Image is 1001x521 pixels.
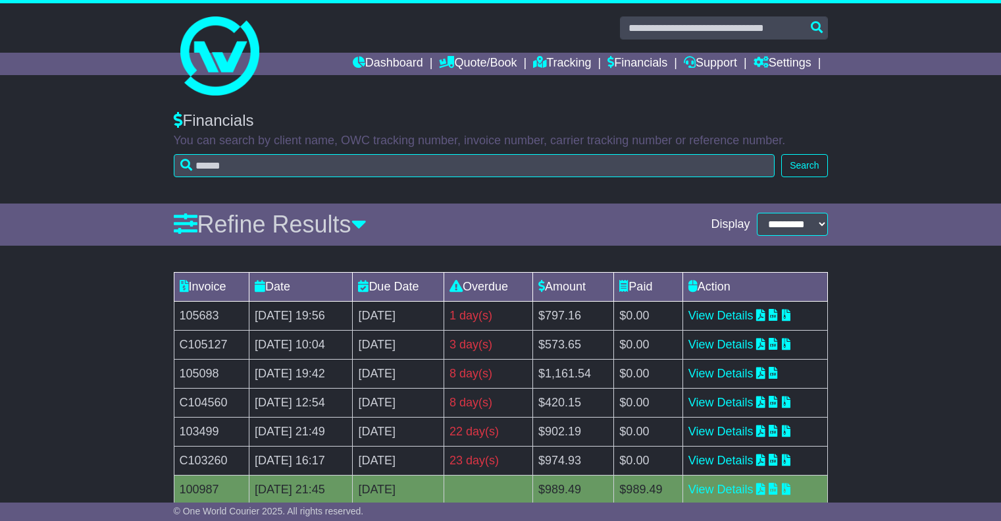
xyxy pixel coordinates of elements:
[449,365,527,383] div: 8 day(s)
[688,367,754,380] a: View Details
[249,330,353,359] td: [DATE] 10:04
[353,388,444,417] td: [DATE]
[174,359,249,388] td: 105098
[532,446,613,475] td: $974.93
[532,301,613,330] td: $797.16
[353,53,423,75] a: Dashboard
[444,272,533,301] td: Overdue
[439,53,517,75] a: Quote/Book
[174,301,249,330] td: 105683
[449,452,527,470] div: 23 day(s)
[532,330,613,359] td: $573.65
[614,475,682,504] td: $989.49
[174,272,249,301] td: Invoice
[684,53,737,75] a: Support
[174,111,828,130] div: Financials
[607,53,667,75] a: Financials
[532,359,613,388] td: $1,161.54
[174,446,249,475] td: C103260
[249,475,353,504] td: [DATE] 21:45
[174,417,249,446] td: 103499
[688,454,754,467] a: View Details
[532,475,613,504] td: $989.49
[249,388,353,417] td: [DATE] 12:54
[249,272,353,301] td: Date
[249,446,353,475] td: [DATE] 16:17
[781,154,827,177] button: Search
[688,309,754,322] a: View Details
[614,359,682,388] td: $0.00
[249,301,353,330] td: [DATE] 19:56
[353,475,444,504] td: [DATE]
[533,53,591,75] a: Tracking
[532,272,613,301] td: Amount
[174,211,367,238] a: Refine Results
[614,446,682,475] td: $0.00
[614,272,682,301] td: Paid
[353,301,444,330] td: [DATE]
[711,217,750,232] span: Display
[614,330,682,359] td: $0.00
[353,417,444,446] td: [DATE]
[249,417,353,446] td: [DATE] 21:49
[754,53,811,75] a: Settings
[449,336,527,354] div: 3 day(s)
[449,394,527,412] div: 8 day(s)
[449,307,527,325] div: 1 day(s)
[174,330,249,359] td: C105127
[614,417,682,446] td: $0.00
[688,396,754,409] a: View Details
[688,483,754,496] a: View Details
[353,330,444,359] td: [DATE]
[353,359,444,388] td: [DATE]
[249,359,353,388] td: [DATE] 19:42
[614,301,682,330] td: $0.00
[532,388,613,417] td: $420.15
[353,272,444,301] td: Due Date
[353,446,444,475] td: [DATE]
[174,506,364,516] span: © One World Courier 2025. All rights reserved.
[614,388,682,417] td: $0.00
[688,338,754,351] a: View Details
[174,388,249,417] td: C104560
[174,475,249,504] td: 100987
[688,425,754,438] a: View Details
[682,272,827,301] td: Action
[449,423,527,441] div: 22 day(s)
[174,134,828,148] p: You can search by client name, OWC tracking number, invoice number, carrier tracking number or re...
[532,417,613,446] td: $902.19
